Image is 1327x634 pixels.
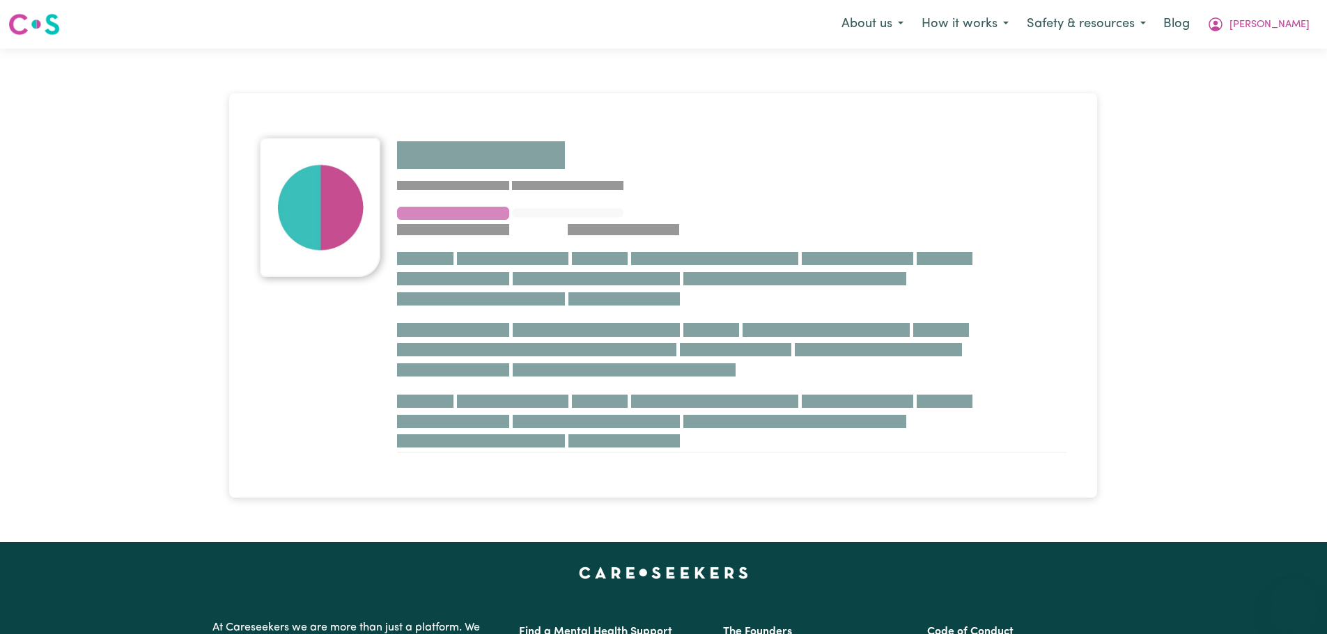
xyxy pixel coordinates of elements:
[1018,10,1155,39] button: Safety & resources
[579,567,748,578] a: Careseekers home page
[1198,10,1319,39] button: My Account
[8,8,60,40] a: Careseekers logo
[913,10,1018,39] button: How it works
[832,10,913,39] button: About us
[1271,578,1316,623] iframe: Button to launch messaging window
[1155,9,1198,40] a: Blog
[8,12,60,37] img: Careseekers logo
[1229,17,1310,33] span: [PERSON_NAME]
